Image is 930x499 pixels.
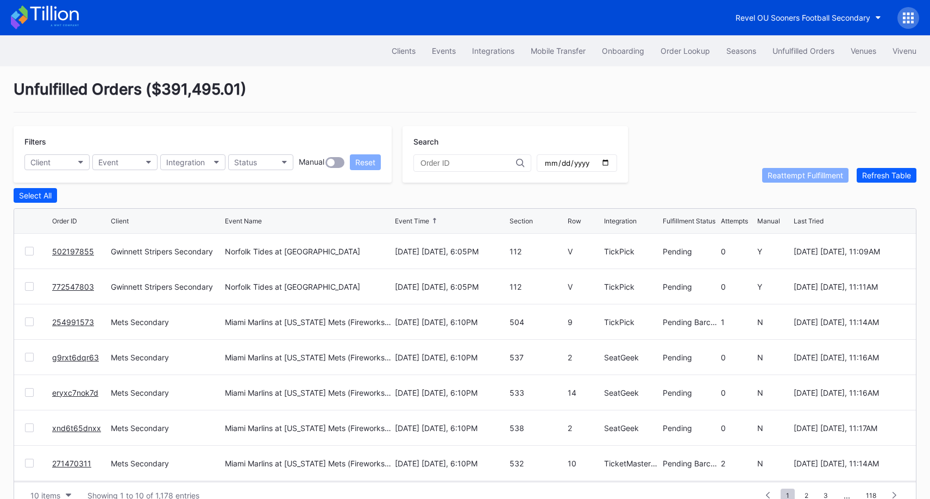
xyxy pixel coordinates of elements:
[604,459,660,468] div: TicketMasterResale
[234,158,257,167] div: Status
[14,80,916,113] div: Unfulfilled Orders ( $391,495.01 )
[52,247,94,256] a: 502197855
[395,459,506,468] div: [DATE] [DATE], 6:10PM
[510,282,565,291] div: 112
[510,217,533,225] div: Section
[531,46,586,55] div: Mobile Transfer
[663,317,719,327] div: Pending Barcode Validation
[98,158,118,167] div: Event
[395,353,506,362] div: [DATE] [DATE], 6:10PM
[510,388,565,397] div: 533
[764,41,843,61] button: Unfulfilled Orders
[604,353,660,362] div: SeatGeek
[395,282,506,291] div: [DATE] [DATE], 6:05PM
[604,217,637,225] div: Integration
[762,168,849,183] button: Reattempt Fulfillment
[794,247,905,256] div: [DATE] [DATE], 11:09AM
[568,317,601,327] div: 9
[663,423,719,433] div: Pending
[228,154,293,170] button: Status
[718,41,764,61] button: Seasons
[757,388,791,397] div: N
[794,282,905,291] div: [DATE] [DATE], 11:11AM
[768,171,843,180] div: Reattempt Fulfillment
[794,317,905,327] div: [DATE] [DATE], 11:14AM
[757,317,791,327] div: N
[111,217,129,225] div: Client
[510,423,565,433] div: 538
[721,388,755,397] div: 0
[594,41,652,61] a: Onboarding
[794,217,824,225] div: Last Tried
[395,317,506,327] div: [DATE] [DATE], 6:10PM
[52,217,77,225] div: Order ID
[721,459,755,468] div: 2
[92,154,158,170] button: Event
[794,388,905,397] div: [DATE] [DATE], 11:16AM
[52,317,94,327] a: 254991573
[510,353,565,362] div: 537
[395,388,506,397] div: [DATE] [DATE], 6:10PM
[604,247,660,256] div: TickPick
[472,46,514,55] div: Integrations
[851,46,876,55] div: Venues
[721,282,755,291] div: 0
[663,388,719,397] div: Pending
[52,353,99,362] a: g9rxt6dqr63
[420,159,516,167] input: Order ID
[568,247,601,256] div: V
[225,459,392,468] div: Miami Marlins at [US_STATE] Mets (Fireworks Night)
[652,41,718,61] button: Order Lookup
[794,423,905,433] div: [DATE] [DATE], 11:17AM
[663,247,719,256] div: Pending
[510,247,565,256] div: 112
[24,154,90,170] button: Client
[30,158,51,167] div: Client
[225,282,360,291] div: Norfolk Tides at [GEOGRAPHIC_DATA]
[568,282,601,291] div: V
[510,317,565,327] div: 504
[843,41,884,61] button: Venues
[19,191,52,200] div: Select All
[225,317,392,327] div: Miami Marlins at [US_STATE] Mets (Fireworks Night)
[225,217,262,225] div: Event Name
[355,158,375,167] div: Reset
[602,46,644,55] div: Onboarding
[424,41,464,61] button: Events
[726,46,756,55] div: Seasons
[757,282,791,291] div: Y
[661,46,710,55] div: Order Lookup
[721,353,755,362] div: 0
[772,46,834,55] div: Unfulfilled Orders
[757,353,791,362] div: N
[568,217,581,225] div: Row
[568,388,601,397] div: 14
[299,157,324,168] div: Manual
[225,423,392,433] div: Miami Marlins at [US_STATE] Mets (Fireworks Night)
[464,41,523,61] button: Integrations
[757,423,791,433] div: N
[523,41,594,61] button: Mobile Transfer
[52,282,94,291] a: 772547803
[721,317,755,327] div: 1
[757,217,780,225] div: Manual
[794,459,905,468] div: [DATE] [DATE], 11:14AM
[166,158,205,167] div: Integration
[384,41,424,61] button: Clients
[857,168,916,183] button: Refresh Table
[604,423,660,433] div: SeatGeek
[432,46,456,55] div: Events
[350,154,381,170] button: Reset
[727,8,889,28] button: Revel OU Sooners Football Secondary
[111,388,222,397] div: Mets Secondary
[24,137,381,146] div: Filters
[568,459,601,468] div: 10
[395,217,429,225] div: Event Time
